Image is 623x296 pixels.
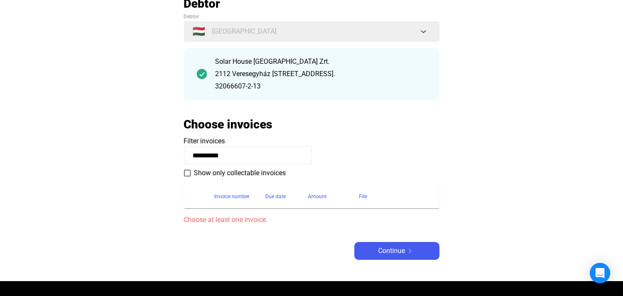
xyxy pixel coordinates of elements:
img: arrow-right-white [405,249,415,253]
div: Due date [266,191,286,202]
div: Amount [308,191,359,202]
span: 🇭🇺 [193,26,206,37]
div: File [359,191,367,202]
span: Debtor [184,14,199,20]
div: Amount [308,191,327,202]
h2: Choose invoices [184,117,273,132]
span: Show only collectable invoices [194,168,286,178]
div: Solar House [GEOGRAPHIC_DATA] Zrt. [215,57,427,67]
span: Filter invoices [184,137,225,145]
span: Continue [378,246,405,256]
span: [GEOGRAPHIC_DATA] [212,26,277,37]
div: Invoice number [215,191,250,202]
div: Invoice number [215,191,266,202]
div: Open Intercom Messenger [590,263,610,283]
button: Continuearrow-right-white [354,242,439,260]
div: File [359,191,429,202]
div: Due date [266,191,308,202]
span: Choose at least one invoice. [184,215,439,225]
button: 🇭🇺[GEOGRAPHIC_DATA] [184,21,439,42]
div: 2112 Veresegyház [STREET_ADDRESS]. [215,69,427,79]
img: checkmark-darker-green-circle [197,69,207,79]
div: 32066607-2-13 [215,81,427,91]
